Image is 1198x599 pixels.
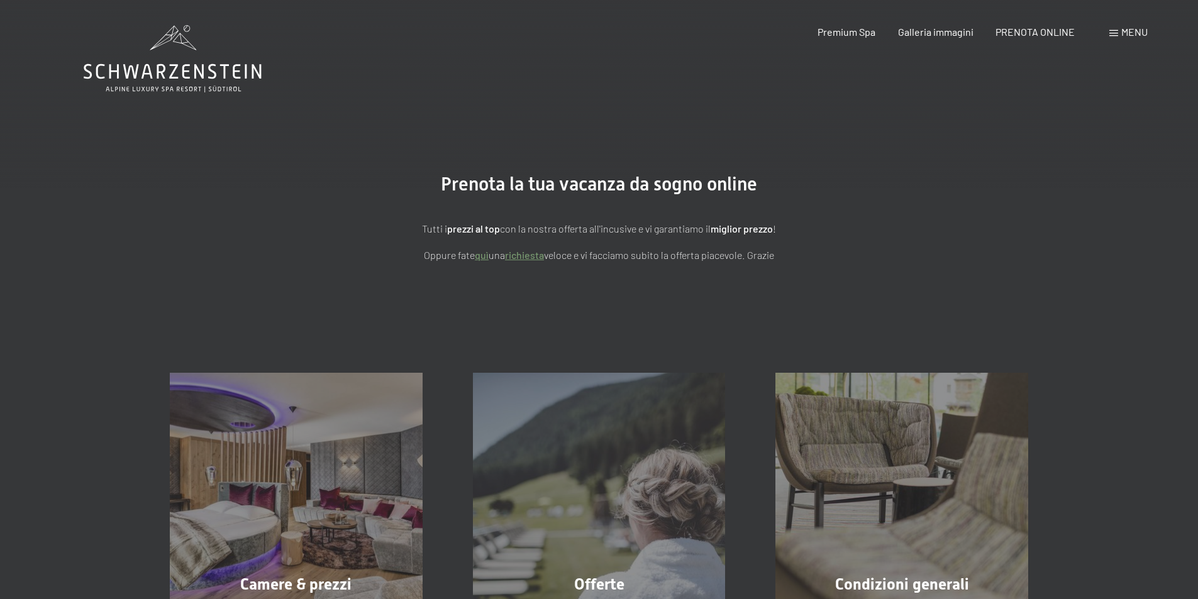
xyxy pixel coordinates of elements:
[475,249,489,261] a: quì
[441,173,757,195] span: Prenota la tua vacanza da sogno online
[1121,26,1148,38] span: Menu
[285,247,914,263] p: Oppure fate una veloce e vi facciamo subito la offerta piacevole. Grazie
[574,575,624,593] span: Offerte
[835,575,969,593] span: Condizioni generali
[711,223,773,234] strong: miglior prezzo
[818,26,875,38] a: Premium Spa
[505,249,544,261] a: richiesta
[996,26,1075,38] a: PRENOTA ONLINE
[285,221,914,237] p: Tutti i con la nostra offerta all'incusive e vi garantiamo il !
[447,223,500,234] strong: prezzi al top
[898,26,973,38] a: Galleria immagini
[240,575,352,593] span: Camere & prezzi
